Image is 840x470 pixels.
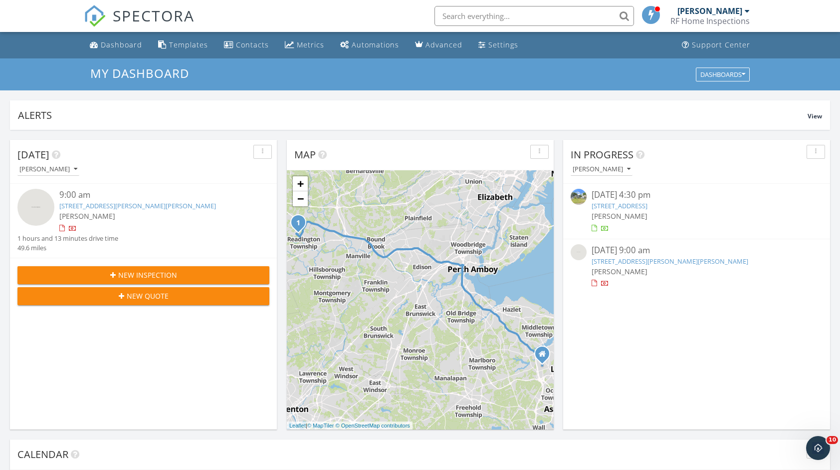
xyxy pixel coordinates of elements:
span: New Inspection [118,270,177,280]
div: Settings [488,40,518,49]
a: SPECTORA [84,13,195,34]
div: [DATE] 9:00 am [592,244,802,257]
a: Automations (Basic) [336,36,403,54]
span: [PERSON_NAME] [592,267,647,276]
div: | [287,422,413,430]
a: Settings [474,36,522,54]
div: Dashboards [700,71,745,78]
iframe: Intercom live chat [806,436,830,460]
div: 156 Hope Road , Tinton Falls NJ 07724 [542,354,548,360]
a: Metrics [281,36,328,54]
span: [DATE] [17,148,49,161]
img: streetview [571,189,587,205]
span: New Quote [127,291,169,301]
div: Metrics [297,40,324,49]
div: 3 Stillwell Rd , Whitehouse station, NJ 08889 [298,222,304,228]
img: The Best Home Inspection Software - Spectora [84,5,106,27]
div: Contacts [236,40,269,49]
a: © OpenStreetMap contributors [336,423,410,429]
a: Dashboard [86,36,146,54]
a: 9:00 am [STREET_ADDRESS][PERSON_NAME][PERSON_NAME] [PERSON_NAME] 1 hours and 13 minutes drive tim... [17,189,269,253]
a: Zoom in [293,176,308,191]
div: Alerts [18,108,808,122]
input: Search everything... [434,6,634,26]
div: [PERSON_NAME] [573,166,630,173]
span: Map [294,148,316,161]
a: [DATE] 9:00 am [STREET_ADDRESS][PERSON_NAME][PERSON_NAME] [PERSON_NAME] [571,244,823,289]
div: [PERSON_NAME] [19,166,77,173]
span: View [808,112,822,120]
a: Leaflet [289,423,306,429]
span: In Progress [571,148,633,161]
img: streetview [17,189,54,226]
a: [STREET_ADDRESS][PERSON_NAME][PERSON_NAME] [59,201,216,210]
button: [PERSON_NAME] [17,163,79,176]
i: 1 [296,220,300,227]
a: Support Center [678,36,754,54]
div: Templates [169,40,208,49]
div: RF Home Inspections [670,16,750,26]
div: Advanced [425,40,462,49]
button: New Inspection [17,266,269,284]
div: Support Center [692,40,750,49]
span: 10 [827,436,838,444]
div: 9:00 am [59,189,248,201]
div: 49.6 miles [17,243,118,253]
span: SPECTORA [113,5,195,26]
span: [PERSON_NAME] [59,211,115,221]
a: [DATE] 4:30 pm [STREET_ADDRESS] [PERSON_NAME] [571,189,823,233]
a: [STREET_ADDRESS][PERSON_NAME][PERSON_NAME] [592,257,748,266]
a: © MapTiler [307,423,334,429]
div: 1 hours and 13 minutes drive time [17,234,118,243]
button: New Quote [17,287,269,305]
img: streetview [571,244,587,260]
div: [DATE] 4:30 pm [592,189,802,201]
div: Dashboard [101,40,142,49]
span: Calendar [17,448,68,461]
div: [PERSON_NAME] [677,6,742,16]
button: Dashboards [696,67,750,81]
a: [STREET_ADDRESS] [592,201,647,210]
a: Zoom out [293,191,308,206]
a: Advanced [411,36,466,54]
a: Contacts [220,36,273,54]
button: [PERSON_NAME] [571,163,632,176]
span: My Dashboard [90,65,189,81]
div: Automations [352,40,399,49]
span: [PERSON_NAME] [592,211,647,221]
a: Templates [154,36,212,54]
